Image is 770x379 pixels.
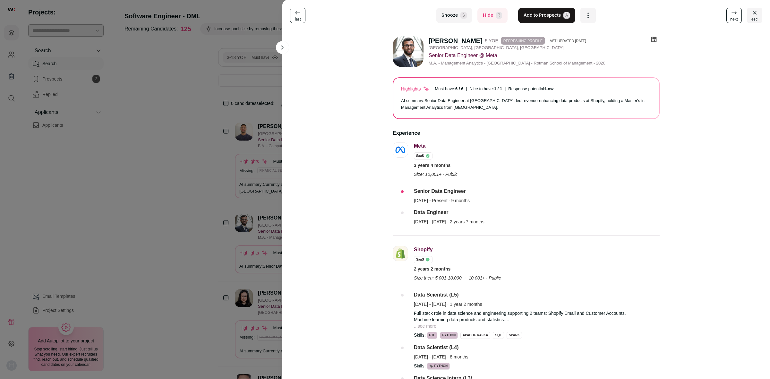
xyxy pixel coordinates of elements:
[436,8,472,23] button: SnoozeS
[414,172,441,177] span: Size: 10,001+
[435,86,463,91] div: Must have:
[414,247,433,252] span: Shopify
[493,332,504,339] li: SQL
[401,98,424,103] span: AI summary:
[518,8,575,23] button: Add to ProspectsA
[429,52,660,59] div: Senior Data Engineer @ Meta
[414,310,660,316] p: Full stack role in data science and engineering supporting 2 teams: Shopify Email and Customer Ac...
[427,363,450,370] li: Python
[443,171,444,177] span: ·
[496,12,502,19] span: R
[414,209,449,216] div: Data Engineer
[414,291,459,298] div: Data Scientist (L5)
[489,275,501,280] span: Public
[414,152,432,159] li: SaaS
[414,354,468,360] span: [DATE] - [DATE] · 8 months
[401,86,430,92] div: Highlights
[747,8,762,23] button: Close
[290,8,305,23] a: last
[494,86,502,91] span: 1 / 1
[726,8,742,23] a: next
[730,17,738,22] span: next
[427,332,438,339] li: ETL
[429,61,660,66] div: M.A. - Management Analytics - [GEOGRAPHIC_DATA] - Rotman School of Management - 2020
[445,172,458,177] span: Public
[414,344,459,351] div: Data Scientist (L4)
[435,86,553,91] ul: | |
[414,275,485,280] span: Size then: 5,001-10,000 → 10,001+
[414,363,426,369] span: Skills:
[414,323,436,329] button: ...see more
[460,332,490,339] li: Apache Kafka
[414,219,484,225] span: [DATE] - [DATE] · 2 years 7 months
[429,36,483,45] h1: [PERSON_NAME]
[393,36,424,67] img: 29f5004e56a469bba1deb4e8dbe694bceab3684cae0ff5a8681e3d65ea33f713.jpg
[507,332,522,339] li: Spark
[486,275,487,281] span: ·
[501,37,545,45] span: REFRESHING PROFILE
[393,246,408,261] img: 908a76468840a4dfc8746c8c087f40441f7c1c570a9f1a0353e74fd141327dba.jpg
[440,332,458,339] li: Python
[393,129,660,137] h2: Experience
[485,38,498,44] div: 5 YOE
[414,143,425,149] span: Meta
[414,162,450,168] span: 3 years 4 months
[414,301,482,307] span: [DATE] - [DATE] · 1 year 2 months
[751,17,758,22] span: esc
[414,188,466,195] div: Senior Data Engineer
[414,316,660,323] p: Machine learning data products and statistics:
[563,12,570,19] span: A
[429,45,563,50] span: [GEOGRAPHIC_DATA], [GEOGRAPHIC_DATA], [GEOGRAPHIC_DATA]
[460,12,467,19] span: S
[508,86,553,91] div: Response potential:
[414,266,450,272] span: 2 years 2 months
[545,86,553,91] span: Low
[414,332,426,338] span: Skills:
[414,256,432,263] li: SaaS
[414,197,470,204] span: [DATE] - Present · 9 months
[477,8,508,23] button: HideR
[455,86,463,91] span: 6 / 6
[470,86,502,91] div: Nice to have:
[580,8,596,23] button: Open dropdown
[295,17,301,22] span: last
[401,97,651,111] div: Senior Data Engineer at [GEOGRAPHIC_DATA]; led revenue-enhancing data products at Shopify, holdin...
[393,142,408,157] img: afd10b684991f508aa7e00cdd3707b66af72d1844587f95d1f14570fec7d3b0c.jpg
[548,38,586,43] span: Last updated [DATE]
